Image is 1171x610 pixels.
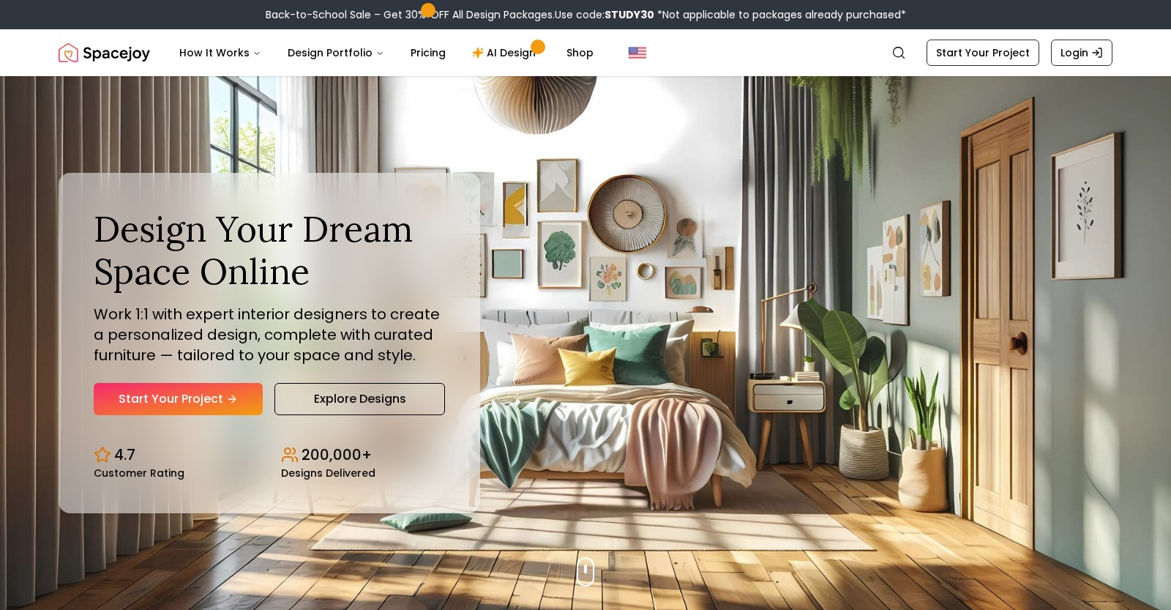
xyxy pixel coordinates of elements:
[168,38,605,67] nav: Main
[266,7,906,22] div: Back-to-School Sale – Get 30% OFF All Design Packages.
[927,40,1039,66] a: Start Your Project
[59,38,150,67] a: Spacejoy
[399,38,457,67] a: Pricing
[281,468,375,478] small: Designs Delivered
[114,445,135,465] p: 4.7
[94,304,445,365] p: Work 1:1 with expert interior designers to create a personalized design, complete with curated fu...
[94,433,445,478] div: Design stats
[1051,40,1112,66] a: Login
[654,7,906,22] span: *Not applicable to packages already purchased*
[94,383,263,415] a: Start Your Project
[59,29,1112,76] nav: Global
[460,38,552,67] a: AI Design
[555,7,654,22] span: Use code:
[168,38,273,67] button: How It Works
[555,38,605,67] a: Shop
[59,38,150,67] img: Spacejoy Logo
[605,7,654,22] b: STUDY30
[302,445,372,465] p: 200,000+
[94,208,445,292] h1: Design Your Dream Space Online
[276,38,396,67] button: Design Portfolio
[629,44,646,62] img: United States
[274,383,445,415] a: Explore Designs
[94,468,184,478] small: Customer Rating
